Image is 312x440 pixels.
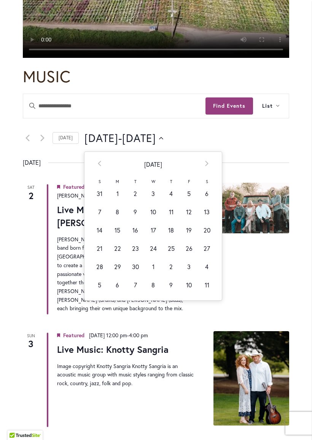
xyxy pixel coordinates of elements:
td: 13 [198,203,216,221]
h1: MUSIC [23,65,289,88]
p: [PERSON_NAME] [PERSON_NAME] with Rustic Valley is a band born from the heart of [US_STATE]'s [GEO... [57,235,195,313]
input: Enter Keyword. Search for events by Keyword. [23,94,205,118]
button: Find Events [205,97,253,115]
td: 1 [144,258,162,276]
td: 3 [180,258,198,276]
time: [DATE] [23,158,41,167]
img: Live Music: Katrina Elizabeth – Rustic Valley [213,183,289,233]
p: Image copyright Knotty Sangria Knotty Sangria is an acoustic music group with music styles rangin... [57,362,195,388]
td: 10 [144,203,162,221]
th: M [108,177,126,185]
span: 4:00 pm [129,332,148,339]
td: 3 [144,185,162,203]
td: 26 [180,239,198,258]
span: [DATE] [122,131,156,145]
td: 10 [180,276,198,294]
td: 31 [91,185,108,203]
span: List [262,102,273,110]
td: 30 [126,258,144,276]
td: 5 [91,276,108,294]
span: [DATE] 12:00 pm [89,332,127,339]
span: Sat [23,184,39,191]
td: 4 [198,258,216,276]
td: 7 [126,276,144,294]
th: S [91,177,108,185]
td: 19 [180,221,198,239]
td: 28 [91,258,108,276]
td: 14 [91,221,108,239]
span: Featured [63,183,84,190]
a: Click to select today's date [53,132,79,144]
td: 21 [91,239,108,258]
img: Live Music: Knotty Sangria [213,331,289,426]
td: 25 [162,239,180,258]
th: F [180,177,198,185]
a: Live Music: [PERSON_NAME] [PERSON_NAME] [57,204,177,229]
td: 18 [162,221,180,239]
button: Click to toggle datepicker [84,131,163,146]
a: Previous Events [23,134,32,143]
button: List [253,94,289,118]
th: [DATE] [108,152,198,177]
td: 20 [198,221,216,239]
td: 11 [162,203,180,221]
iframe: Launch Accessibility Center [6,413,27,434]
td: 9 [162,276,180,294]
th: T [162,177,180,185]
a: Live Music: Knotty Sangria [57,343,169,356]
span: - [118,131,122,146]
span: Featured [63,332,84,339]
td: 6 [198,185,216,203]
td: 8 [144,276,162,294]
th: S [198,177,216,185]
th: T [126,177,144,185]
td: 4 [162,185,180,203]
td: 17 [144,221,162,239]
span: 2 [23,189,39,202]
em: Featured [57,183,60,191]
td: 22 [108,239,126,258]
td: 27 [198,239,216,258]
span: 3 [23,337,39,350]
td: 2 [126,185,144,203]
td: 11 [198,276,216,294]
span: [DATE] [84,131,118,145]
em: Featured [57,331,60,340]
td: 24 [144,239,162,258]
td: 6 [108,276,126,294]
td: 16 [126,221,144,239]
td: 2 [162,258,180,276]
td: 15 [108,221,126,239]
td: 12 [180,203,198,221]
td: 7 [91,203,108,221]
a: Live Music: [PERSON_NAME] [PERSON_NAME] [57,183,182,199]
a: Next Events [38,134,47,143]
td: 5 [180,185,198,203]
td: 9 [126,203,144,221]
td: 1 [108,185,126,203]
span: Sun [23,333,39,339]
td: 23 [126,239,144,258]
th: W [144,177,162,185]
time: - [89,332,148,339]
td: 8 [108,203,126,221]
td: 29 [108,258,126,276]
